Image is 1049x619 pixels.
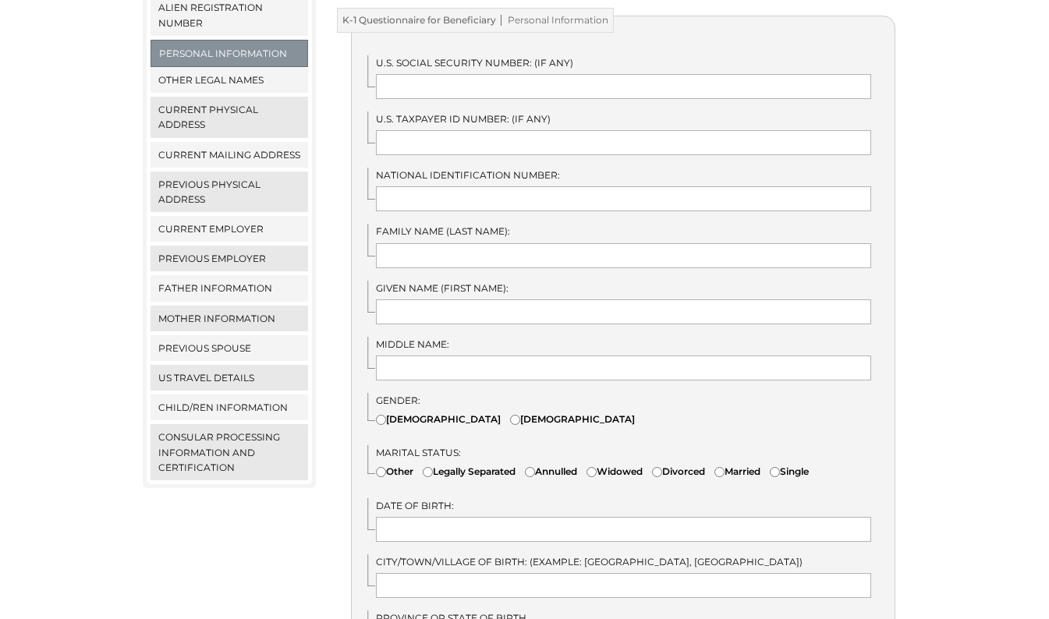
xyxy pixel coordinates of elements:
a: Previous Spouse [151,335,309,361]
input: Single [770,467,780,477]
label: [DEMOGRAPHIC_DATA] [510,412,635,426]
a: Other Legal Names [151,67,309,93]
a: Current Physical Address [151,97,309,137]
span: National Identification Number: [376,169,560,181]
span: Marital Status: [376,447,461,458]
span: Gender: [376,394,420,406]
span: City/Town/Village of Birth: (Example: [GEOGRAPHIC_DATA], [GEOGRAPHIC_DATA]) [376,556,803,568]
input: Widowed [587,467,597,477]
label: Widowed [587,464,643,479]
a: US Travel Details [151,365,309,391]
a: Consular Processing Information and Certification [151,424,309,480]
input: Annulled [525,467,535,477]
a: Father Information [151,275,309,301]
input: [DEMOGRAPHIC_DATA] [510,415,520,425]
input: Married [714,467,725,477]
label: Married [714,464,760,479]
label: Annulled [525,464,577,479]
span: U.S. Taxpayer ID Number: (if any) [376,113,551,125]
a: Current Mailing Address [151,142,309,168]
input: Divorced [652,467,662,477]
input: Other [376,467,386,477]
a: Current Employer [151,216,309,242]
span: Given Name (First Name): [376,282,509,294]
input: [DEMOGRAPHIC_DATA] [376,415,386,425]
span: Personal Information [496,15,608,26]
a: Previous Employer [151,246,309,271]
label: Legally Separated [423,464,516,479]
label: Single [770,464,809,479]
input: Legally Separated [423,467,433,477]
span: U.S. Social Security Number: (if any) [376,57,573,69]
a: Previous Physical Address [151,172,309,212]
a: Child/ren Information [151,394,309,420]
a: Mother Information [151,306,309,331]
span: Date of Birth: [376,500,454,511]
span: Family Name (Last Name): [376,225,510,237]
label: Divorced [652,464,705,479]
a: Personal Information [151,41,308,66]
label: Other [376,464,413,479]
label: [DEMOGRAPHIC_DATA] [376,412,501,426]
h3: K-1 Questionnaire for Beneficiary [337,8,614,33]
span: Middle Name: [376,338,449,350]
